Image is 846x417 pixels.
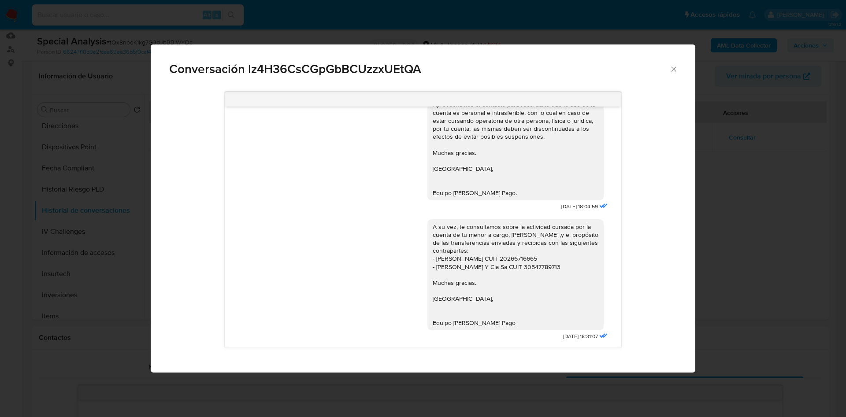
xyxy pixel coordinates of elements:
[561,203,598,210] span: [DATE] 18:04:59
[151,44,695,373] div: Comunicación
[169,63,669,75] span: Conversación lz4H36CsCGpGbBCUzzxUEtQA
[669,65,677,73] button: Cerrar
[563,333,598,340] span: [DATE] 18:31:07
[433,223,598,327] div: A su vez, te consultamos sobre la actividad cursada por la cuenta de tu menor a cargo, [PERSON_NA...
[433,4,598,197] div: Buenas tardes [PERSON_NAME]. Muchas gracias por la respuesta. Te solicitamos que nos indiques cua...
